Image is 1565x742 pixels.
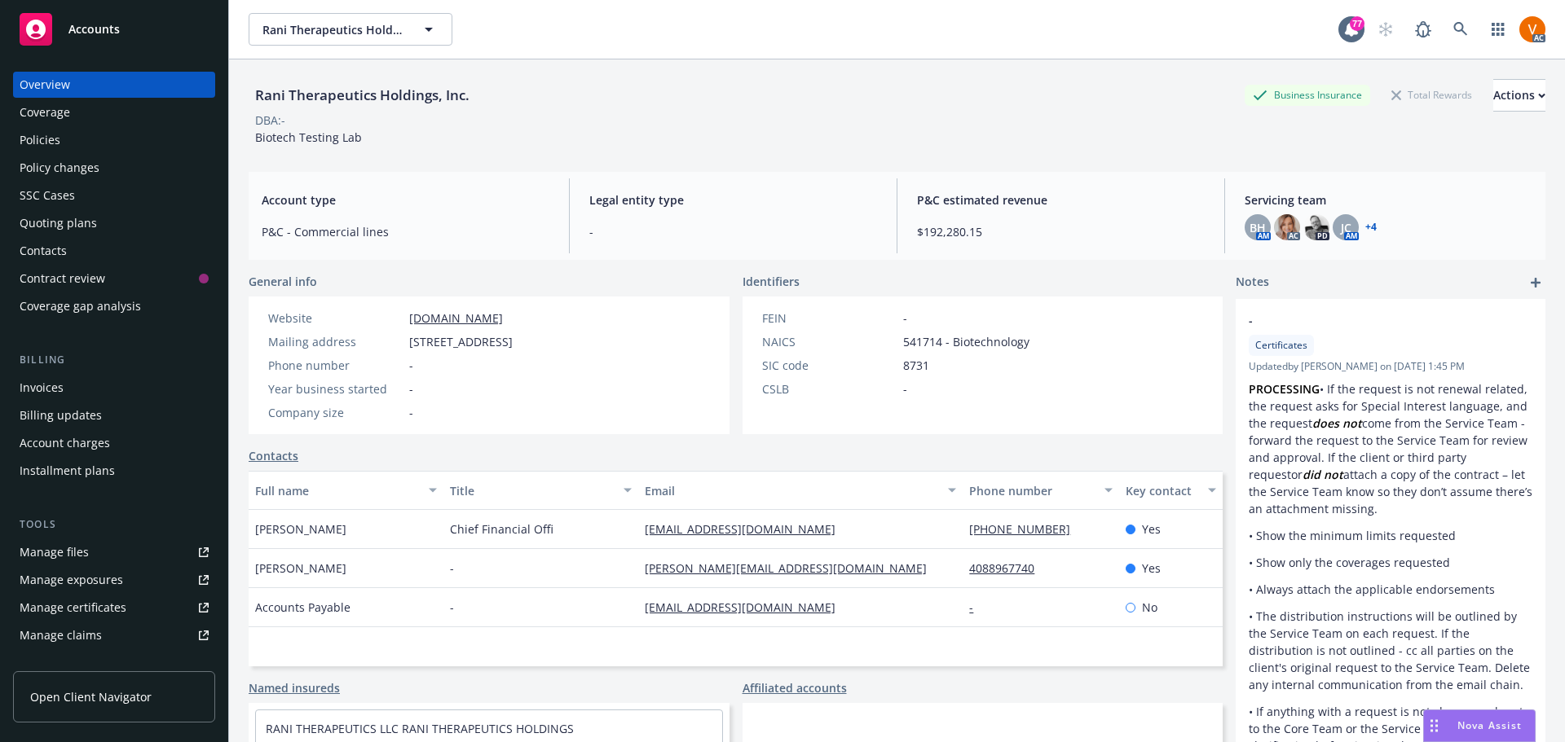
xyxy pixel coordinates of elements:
a: Billing updates [13,402,215,428]
a: Contacts [249,447,298,464]
div: Title [450,482,614,499]
span: Identifiers [743,273,800,290]
div: Drag to move [1424,710,1444,741]
span: - [409,404,413,421]
a: [EMAIL_ADDRESS][DOMAIN_NAME] [645,599,849,615]
div: Overview [20,72,70,98]
div: FEIN [762,310,897,327]
span: BH [1250,219,1266,236]
span: Open Client Navigator [30,688,152,705]
span: Nova Assist [1457,718,1522,732]
button: Email [638,471,963,510]
span: Updated by [PERSON_NAME] on [DATE] 1:45 PM [1249,359,1532,374]
a: [DOMAIN_NAME] [409,310,503,326]
button: Nova Assist [1423,709,1536,742]
div: Tools [13,516,215,533]
a: Invoices [13,375,215,401]
div: Manage files [20,539,89,565]
div: Phone number [969,482,1094,499]
div: Rani Therapeutics Holdings, Inc. [249,85,476,106]
div: Manage certificates [20,595,126,621]
a: Policy changes [13,155,215,181]
div: Quoting plans [20,210,97,236]
a: SSC Cases [13,182,215,209]
div: Phone number [268,357,403,374]
a: Contacts [13,238,215,264]
div: Business Insurance [1245,85,1370,105]
a: Start snowing [1369,13,1402,46]
a: +4 [1365,222,1377,232]
div: SIC code [762,357,897,374]
a: Coverage [13,99,215,125]
a: Report a Bug [1407,13,1439,46]
div: Mailing address [268,333,403,350]
div: Full name [255,482,419,499]
span: Accounts Payable [255,599,350,616]
img: photo [1274,214,1300,240]
span: - [903,310,907,327]
span: Yes [1142,520,1161,538]
a: [EMAIL_ADDRESS][DOMAIN_NAME] [645,521,849,537]
span: - [409,357,413,374]
a: Policies [13,127,215,153]
span: [STREET_ADDRESS] [409,333,513,350]
a: Affiliated accounts [743,679,847,696]
p: • Show only the coverages requested [1249,554,1532,571]
div: Company size [268,404,403,421]
span: Rani Therapeutics Holdings, Inc. [262,21,403,38]
button: Title [443,471,638,510]
div: Website [268,310,403,327]
a: Manage BORs [13,650,215,676]
div: Coverage gap analysis [20,293,141,319]
span: General info [249,273,317,290]
a: add [1526,273,1545,292]
button: Key contact [1119,471,1223,510]
a: Overview [13,72,215,98]
span: - [903,380,907,397]
div: Key contact [1126,482,1198,499]
a: Account charges [13,430,215,456]
span: Chief Financial Offi [450,520,553,538]
div: Account charges [20,430,110,456]
span: Manage exposures [13,567,215,593]
span: Legal entity type [589,191,877,209]
div: NAICS [762,333,897,350]
a: - [969,599,986,615]
div: 77 [1350,16,1364,31]
a: Manage files [13,539,215,565]
span: 541714 - Biotechnology [903,333,1029,350]
div: Year business started [268,380,403,397]
span: Certificates [1255,338,1307,353]
div: SSC Cases [20,182,75,209]
a: Quoting plans [13,210,215,236]
span: JC [1341,219,1351,236]
span: - [589,223,877,240]
a: Switch app [1482,13,1514,46]
span: Yes [1142,560,1161,577]
div: Manage claims [20,622,102,648]
div: Invoices [20,375,64,401]
button: Full name [249,471,443,510]
span: Accounts [68,23,120,36]
div: CSLB [762,380,897,397]
button: Actions [1493,79,1545,112]
p: • If the request is not renewal related, the request asks for Special Interest language, and the ... [1249,380,1532,517]
a: RANI THERAPEUTICS LLC RANI THERAPEUTICS HOLDINGS [266,721,574,736]
img: photo [1303,214,1329,240]
div: Contract review [20,266,105,292]
a: Coverage gap analysis [13,293,215,319]
div: Contacts [20,238,67,264]
a: Named insureds [249,679,340,696]
button: Rani Therapeutics Holdings, Inc. [249,13,452,46]
div: Email [645,482,938,499]
span: 8731 [903,357,929,374]
span: - [450,599,454,616]
div: Actions [1493,80,1545,111]
div: Policy changes [20,155,99,181]
span: Notes [1236,273,1269,292]
span: Account type [262,191,549,209]
div: Total Rewards [1383,85,1480,105]
a: Installment plans [13,458,215,484]
strong: PROCESSING [1249,381,1320,397]
img: photo [1519,16,1545,42]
